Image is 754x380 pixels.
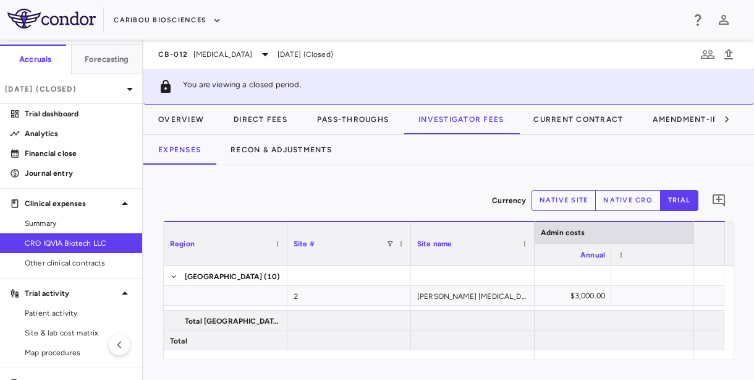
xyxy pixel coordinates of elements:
button: trial [660,190,698,211]
span: Region [170,240,195,248]
button: Expenses [143,135,216,165]
span: Other clinical contracts [25,257,132,269]
span: Summary [25,218,132,229]
button: Current Contract [519,105,638,134]
button: Add comment [708,190,729,211]
p: Trial dashboard [25,108,132,119]
button: native cro [595,190,661,211]
h6: Forecasting [85,54,129,65]
span: Site # [294,240,315,248]
p: Analytics [25,128,132,139]
h6: Accruals [19,54,51,65]
p: Journal entry [25,168,132,179]
div: 2 [287,286,411,305]
div: 3 [287,306,411,325]
span: [DATE] (Closed) [277,49,333,60]
span: Patient activity [25,308,132,319]
span: (10) [264,267,281,287]
span: Site name [417,240,452,248]
span: Map procedures [25,347,132,358]
span: Site & lab cost matrix [25,327,132,339]
p: Currency [492,195,526,206]
div: — [622,286,729,306]
div: $3,000.00 [499,286,605,306]
span: CB-012 [158,50,188,59]
p: Financial close [25,148,132,159]
button: Caribou Biosciences [114,11,221,30]
button: Pass-Throughs [302,105,404,134]
span: [MEDICAL_DATA] [193,49,253,60]
div: [PERSON_NAME] [MEDICAL_DATA] Institute (SCRI) [411,286,535,305]
div: MD [PERSON_NAME][GEOGRAPHIC_DATA][MEDICAL_DATA] (MDACC) [411,306,535,325]
button: Investigator Fees [404,105,519,134]
p: Clinical expenses [25,198,117,209]
p: Trial activity [25,288,117,299]
span: Total [GEOGRAPHIC_DATA] [185,311,280,331]
p: You are viewing a closed period. [183,79,302,94]
svg: Add comment [711,193,726,208]
button: Recon & Adjustments [216,135,347,165]
button: native site [532,190,596,211]
span: [GEOGRAPHIC_DATA] [185,267,263,287]
span: CRO IQVIA Biotech LLC [25,238,132,249]
span: Admin costs [541,228,585,237]
button: Overview [143,105,219,134]
button: Direct Fees [219,105,302,134]
span: Total [170,331,187,351]
img: logo-full-BYUhSk78.svg [7,9,96,28]
p: [DATE] (Closed) [5,84,122,95]
span: Annual [580,251,605,259]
